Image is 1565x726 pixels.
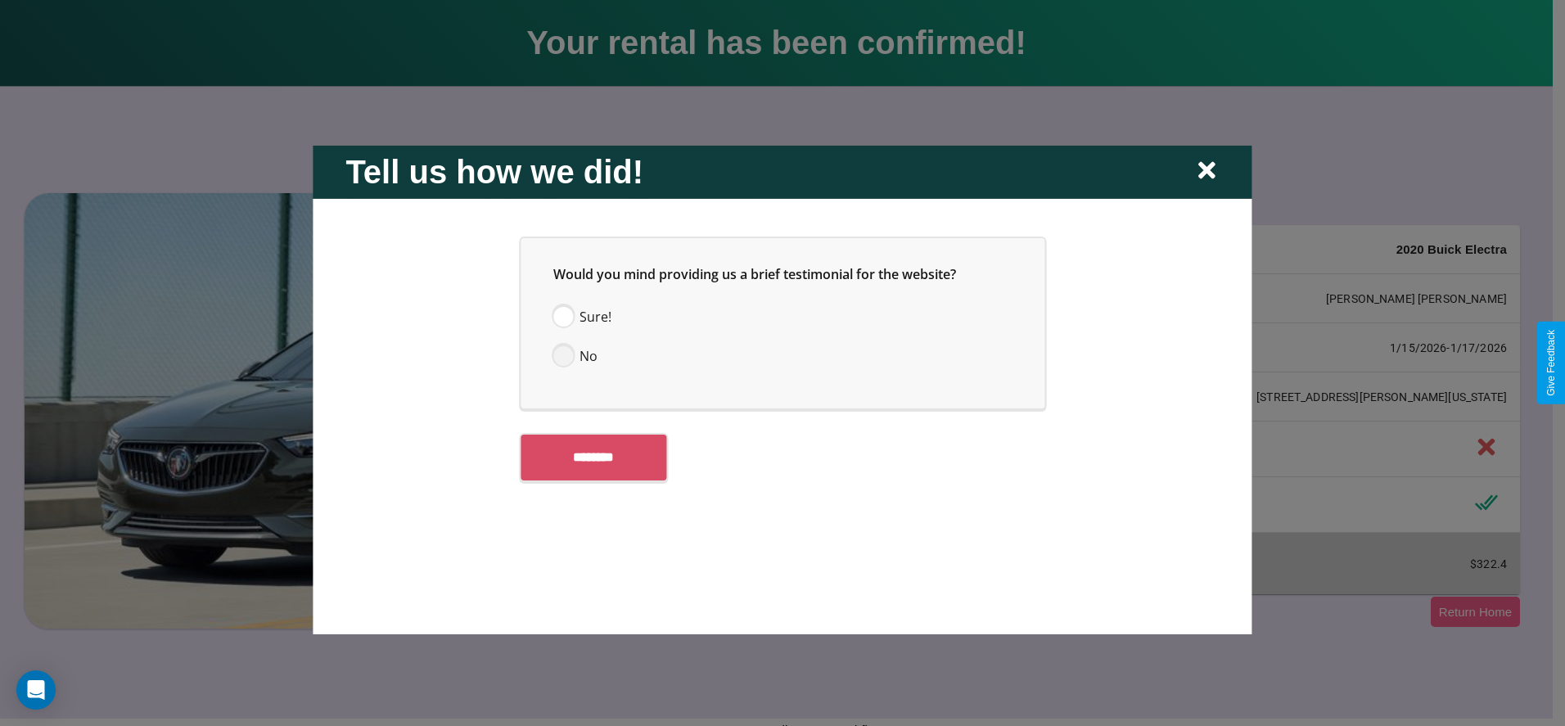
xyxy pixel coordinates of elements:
[1545,330,1557,396] div: Give Feedback
[553,264,956,282] span: Would you mind providing us a brief testimonial for the website?
[345,153,643,190] h2: Tell us how we did!
[580,345,598,365] span: No
[580,306,611,326] span: Sure!
[16,670,56,710] div: Open Intercom Messenger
